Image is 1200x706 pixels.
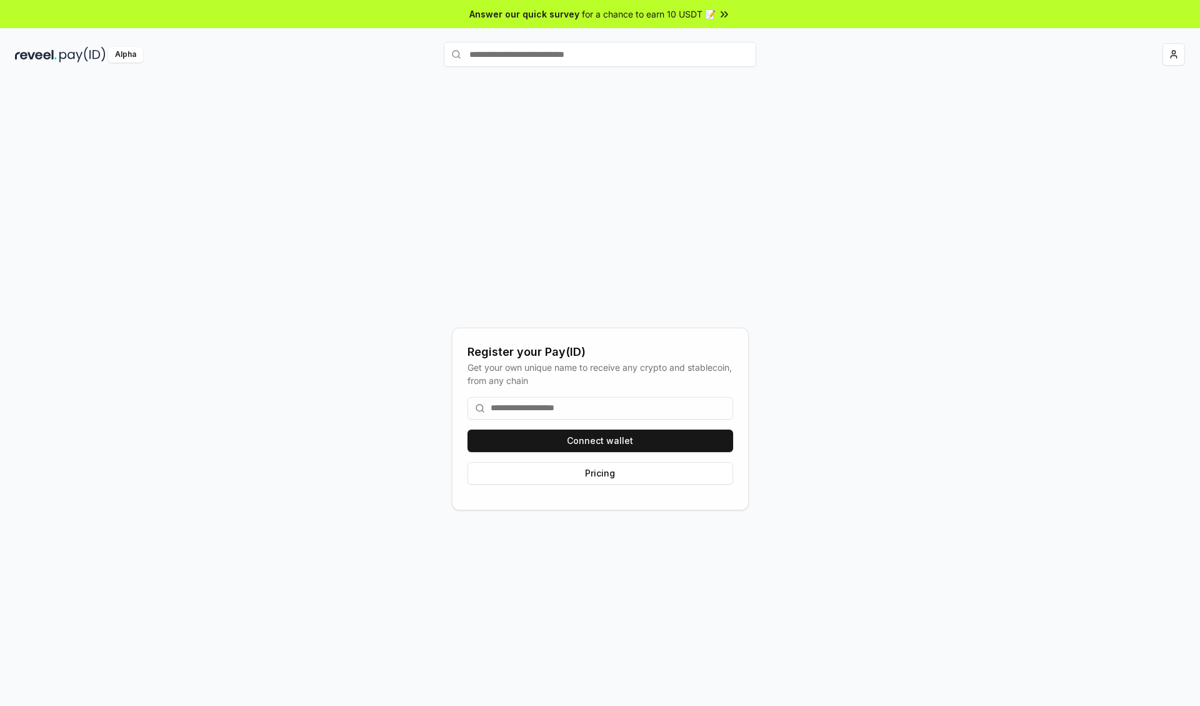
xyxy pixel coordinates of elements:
button: Connect wallet [467,430,733,452]
div: Get your own unique name to receive any crypto and stablecoin, from any chain [467,361,733,387]
div: Alpha [108,47,143,63]
div: Register your Pay(ID) [467,343,733,361]
img: pay_id [59,47,106,63]
span: for a chance to earn 10 USDT 📝 [582,8,716,21]
img: reveel_dark [15,47,57,63]
button: Pricing [467,462,733,485]
span: Answer our quick survey [469,8,579,21]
